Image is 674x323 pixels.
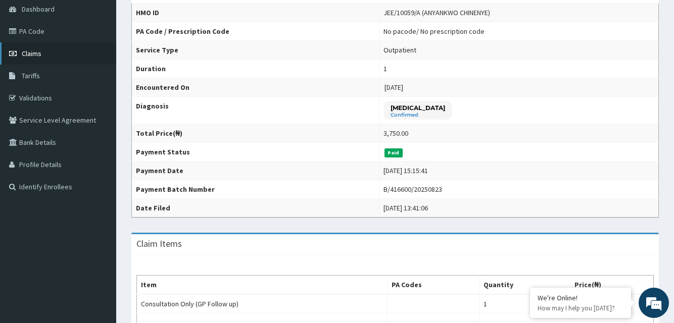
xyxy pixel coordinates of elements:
[22,5,55,14] span: Dashboard
[132,78,379,97] th: Encountered On
[538,304,623,312] p: How may I help you today?
[22,49,41,58] span: Claims
[383,26,485,36] div: No pacode / No prescription code
[132,97,379,124] th: Diagnosis
[22,71,40,80] span: Tariffs
[391,103,445,112] p: [MEDICAL_DATA]
[383,8,490,18] div: JEE/10059/A (ANYANKWO CHINENYE)
[132,22,379,41] th: PA Code / Prescription Code
[132,199,379,218] th: Date Filed
[59,97,139,199] span: We're online!
[137,294,388,313] td: Consultation Only (GP Follow up)
[132,41,379,60] th: Service Type
[479,276,570,295] th: Quantity
[384,83,403,92] span: [DATE]
[132,4,379,22] th: HMO ID
[383,64,387,74] div: 1
[132,60,379,78] th: Duration
[137,276,388,295] th: Item
[383,203,428,213] div: [DATE] 13:41:06
[136,239,182,248] h3: Claim Items
[383,128,408,138] div: 3,750.00
[132,124,379,143] th: Total Price(₦)
[132,180,379,199] th: Payment Batch Number
[19,50,41,76] img: d_794563401_company_1708531726252_794563401
[391,113,445,118] small: Confirmed
[383,184,442,194] div: B/416600/20250823
[384,148,403,157] span: Paid
[132,161,379,180] th: Payment Date
[383,45,416,55] div: Outpatient
[53,57,170,70] div: Chat with us now
[5,216,192,251] textarea: Type your message and hit 'Enter'
[538,293,623,302] div: We're Online!
[166,5,190,29] div: Minimize live chat window
[383,166,428,176] div: [DATE] 15:15:41
[388,276,479,295] th: PA Codes
[479,294,570,313] td: 1
[570,276,653,295] th: Price(₦)
[132,143,379,161] th: Payment Status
